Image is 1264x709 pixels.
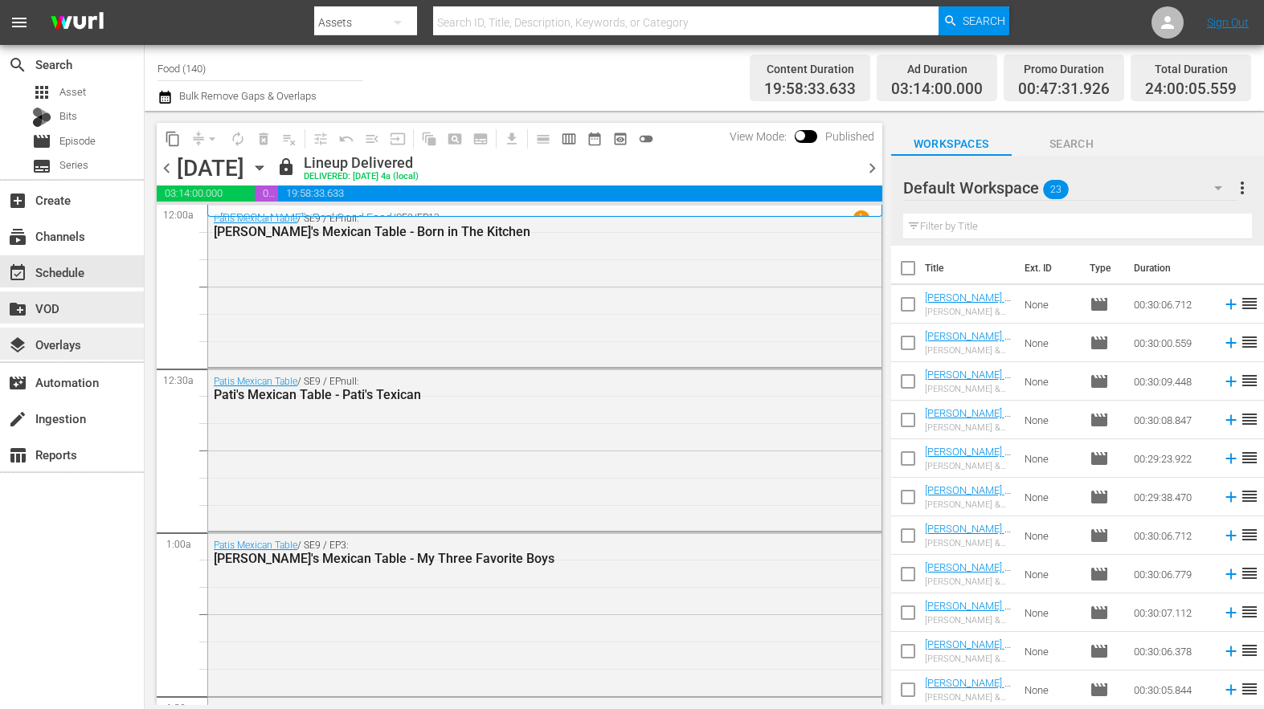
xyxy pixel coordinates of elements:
span: Asset [59,84,86,100]
a: [PERSON_NAME]'s Real Good Food [220,211,392,224]
span: chevron_right [862,158,882,178]
img: ans4CAIJ8jUAAAAAAAAAAAAAAAAAAAAAAAAgQb4GAAAAAAAAAAAAAAAAAAAAAAAAJMjXAAAAAAAAAAAAAAAAAAAAAAAAgAT5G... [39,4,116,42]
div: [PERSON_NAME] & [PERSON_NAME] at Home - Pork [925,577,1012,587]
span: Bulk Remove Gaps & Overlaps [177,90,317,102]
td: None [1018,478,1083,516]
svg: Add to Schedule [1222,642,1240,660]
button: Search [939,6,1009,35]
span: Series [59,157,88,173]
a: [PERSON_NAME] & [PERSON_NAME] at Home - Pork [925,561,1011,597]
td: None [1018,516,1083,555]
div: [PERSON_NAME] & [PERSON_NAME] at Home - Charcuterie [925,307,1012,317]
span: calendar_view_week_outlined [561,131,577,147]
td: 00:30:06.779 [1127,555,1216,593]
button: more_vert [1233,169,1252,207]
span: reorder [1240,410,1259,429]
a: [PERSON_NAME] & [PERSON_NAME] at Home - Vegetables [925,330,1011,378]
td: 00:30:09.448 [1127,362,1216,401]
a: [PERSON_NAME] & [PERSON_NAME] at Home - Fish [925,407,1011,443]
span: content_copy [165,131,181,147]
span: Download as CSV [493,123,525,154]
span: Automation [8,373,27,393]
td: 00:30:07.112 [1127,593,1216,632]
p: SE2 / [396,212,417,223]
span: Episode [1090,680,1109,699]
span: reorder [1240,641,1259,660]
th: Title [925,246,1016,291]
span: reorder [1240,448,1259,467]
td: None [1018,285,1083,324]
div: Pati's Mexican Table - Pati's Texican [214,387,790,402]
a: [PERSON_NAME] & [PERSON_NAME] at Home - Shellfish [925,638,1012,674]
span: 19:58:33.633 [764,80,856,99]
div: DELIVERED: [DATE] 4a (local) [304,172,419,182]
div: Content Duration [764,58,856,80]
span: preview_outlined [612,131,628,147]
span: 19:58:33.633 [278,185,882,202]
span: Week Calendar View [556,126,582,152]
a: [PERSON_NAME] & [PERSON_NAME] at Home - Beef Stew [925,369,1011,417]
span: reorder [1240,525,1259,544]
span: reorder [1240,564,1259,583]
span: reorder [1240,332,1259,352]
span: Channels [8,227,27,247]
span: Create [8,191,27,210]
span: Episode [59,133,96,149]
span: Month Calendar View [582,126,607,152]
span: Clear Lineup [276,126,302,152]
div: Total Duration [1145,58,1237,80]
div: [PERSON_NAME] & [PERSON_NAME] at Home - Roast Chicken [925,692,1012,703]
svg: Add to Schedule [1222,604,1240,621]
div: / SE9 / EPnull: [214,376,790,402]
span: Schedule [8,263,27,283]
span: 03:14:00.000 [891,80,983,99]
span: Create Search Block [442,126,468,152]
div: [PERSON_NAME] & [PERSON_NAME] at Home - Creamy Desserts [925,615,1012,625]
span: Series [32,157,51,176]
div: [PERSON_NAME]'s Mexican Table - Born in The Kitchen [214,224,790,239]
div: [PERSON_NAME]'s Mexican Table - My Three Favorite Boys [214,551,790,566]
span: Ingestion [8,410,27,429]
span: Refresh All Search Blocks [411,123,442,154]
a: Patis Mexican Table [214,213,297,224]
td: None [1018,593,1083,632]
td: None [1018,439,1083,478]
svg: Add to Schedule [1222,681,1240,699]
td: 00:30:08.847 [1127,401,1216,439]
span: Search [8,55,27,75]
div: [PERSON_NAME] & [PERSON_NAME] at Home - Vegetables [925,345,1012,356]
a: Sign Out [1207,16,1249,29]
span: View Mode: [722,130,795,143]
p: / [392,212,396,223]
span: Episode [1090,603,1109,622]
div: [DATE] [177,155,244,181]
a: [PERSON_NAME] & [PERSON_NAME] at Home - Charcuterie [925,291,1011,340]
p: 1 [858,212,864,223]
span: 00:47:31.926 [1018,80,1110,99]
span: date_range_outlined [587,131,603,147]
div: [PERSON_NAME] & [PERSON_NAME] at Home - [GEOGRAPHIC_DATA] [925,461,1012,471]
span: Day Calendar View [525,123,556,154]
td: None [1018,401,1083,439]
span: Asset [32,83,51,102]
span: Episode [1090,449,1109,468]
span: Episode [1090,526,1109,545]
a: Patis Mexican Table [214,540,297,551]
span: 24:00:05.559 [1145,80,1237,99]
div: [PERSON_NAME] & [PERSON_NAME] at Home - Eggs [925,538,1012,548]
div: / SE9 / EPnull: [214,213,790,239]
span: Episode [1090,372,1109,391]
span: Copy Lineup [160,126,186,152]
span: 03:14:00.000 [157,185,255,202]
td: 00:29:38.470 [1127,478,1216,516]
svg: Add to Schedule [1222,295,1240,313]
div: [PERSON_NAME] & [PERSON_NAME] at Home - Soup [925,499,1012,510]
span: chevron_left [157,158,177,178]
span: Reports [8,446,27,465]
span: menu [10,13,29,32]
div: [PERSON_NAME] & [PERSON_NAME] at Home - Shellfish [925,654,1012,664]
span: reorder [1240,371,1259,390]
svg: Add to Schedule [1222,565,1240,583]
span: Remove Gaps & Overlaps [186,126,225,152]
span: Episode [1090,642,1109,661]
